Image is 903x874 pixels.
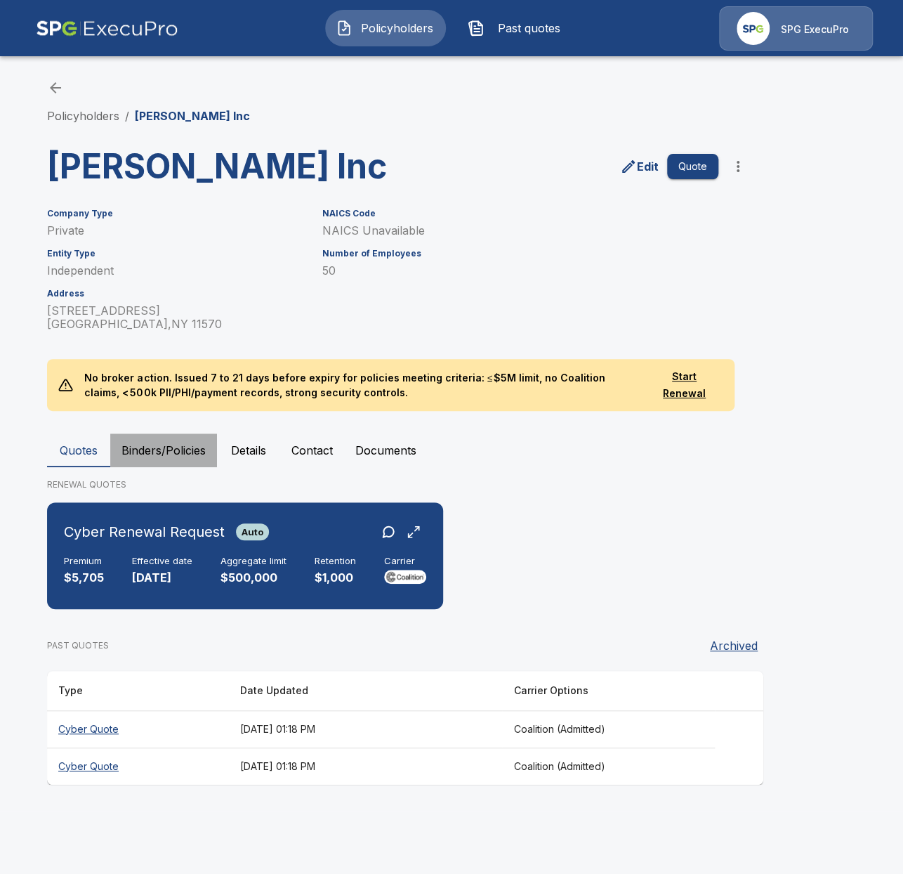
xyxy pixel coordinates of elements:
h3: [PERSON_NAME] Inc [47,147,394,186]
table: responsive table [47,671,763,785]
p: Edit [637,158,659,175]
button: Archived [704,632,763,660]
h6: Entity Type [47,249,305,259]
h6: NAICS Code [322,209,718,218]
h6: Cyber Renewal Request [64,521,225,543]
p: NAICS Unavailable [322,224,718,237]
h6: Carrier [384,556,426,567]
p: [STREET_ADDRESS] [GEOGRAPHIC_DATA] , NY 11570 [47,304,305,331]
button: Details [217,433,280,467]
button: more [724,152,752,181]
th: [DATE] 01:18 PM [229,710,502,748]
button: Quotes [47,433,110,467]
p: No broker action. Issued 7 to 21 days before expiry for policies meeting criteria: ≤ $5M limit, n... [73,359,645,411]
p: $500,000 [220,570,286,586]
th: Cyber Quote [47,748,229,785]
th: [DATE] 01:18 PM [229,748,502,785]
th: Coalition (Admitted) [502,710,715,748]
button: Documents [344,433,428,467]
p: 50 [322,264,718,278]
a: Policyholders [47,109,119,123]
button: Quote [667,154,718,180]
th: Carrier Options [502,671,715,711]
p: SPG ExecuPro [781,22,849,37]
p: Independent [47,264,305,278]
nav: breadcrumb [47,107,250,124]
button: Past quotes IconPast quotes [457,10,578,46]
img: Past quotes Icon [468,20,485,37]
img: AA Logo [36,6,178,51]
p: Private [47,224,305,237]
p: $1,000 [315,570,356,586]
h6: Retention [315,556,356,567]
span: Policyholders [358,20,435,37]
th: Coalition (Admitted) [502,748,715,785]
h6: Number of Employees [322,249,718,259]
th: Date Updated [229,671,502,711]
div: policyholder tabs [47,433,856,467]
h6: Address [47,289,305,299]
th: Cyber Quote [47,710,229,748]
img: Policyholders Icon [336,20,352,37]
p: $5,705 [64,570,104,586]
p: PAST QUOTES [47,639,109,652]
button: Contact [280,433,344,467]
h6: Company Type [47,209,305,218]
span: Past quotes [490,20,567,37]
a: edit [617,155,661,178]
img: Agency Icon [737,12,770,45]
span: Auto [236,526,269,537]
h6: Effective date [132,556,192,567]
button: Policyholders IconPolicyholders [325,10,446,46]
li: / [125,107,129,124]
th: Type [47,671,229,711]
img: Carrier [384,570,426,584]
button: Start Renewal [645,364,724,407]
button: Binders/Policies [110,433,217,467]
a: Agency IconSPG ExecuPro [719,6,873,51]
p: [DATE] [132,570,192,586]
p: RENEWAL QUOTES [47,478,856,491]
h6: Aggregate limit [220,556,286,567]
p: [PERSON_NAME] Inc [135,107,250,124]
h6: Premium [64,556,104,567]
a: back [47,79,64,96]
